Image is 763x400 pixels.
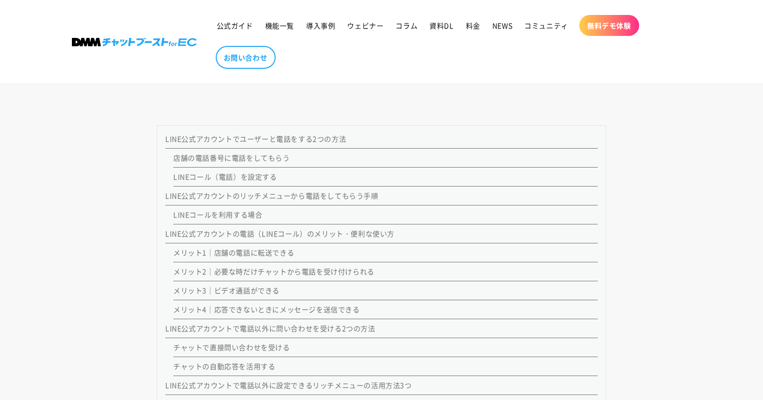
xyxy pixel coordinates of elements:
a: LINE公式アカウントのリッチメニューから電話をしてもらう手順 [165,191,379,200]
a: メリット1｜店舗の電話に転送できる [173,247,294,257]
img: 株式会社DMM Boost [72,38,197,46]
a: 機能一覧 [259,15,300,36]
span: 公式ガイド [217,21,253,30]
a: メリット4｜応答できないときにメッセージを送信できる [173,304,360,314]
span: お問い合わせ [224,53,268,62]
a: LINE公式アカウントで電話以外に設定できるリッチメニューの活用方法3つ [165,380,412,390]
a: コミュニティ [518,15,574,36]
span: 機能一覧 [265,21,294,30]
span: 料金 [466,21,480,30]
a: チャットの自動応答を活用する [173,361,275,371]
a: ウェビナー [341,15,389,36]
span: 資料DL [429,21,453,30]
a: メリット3｜ビデオ通話ができる [173,285,280,295]
a: LINEコールを利用する場合 [173,209,262,219]
span: NEWS [492,21,512,30]
a: LINEコール（電話）を設定する [173,172,277,182]
a: メリット2｜必要な時だけチャットから電話を受け付けられる [173,266,375,276]
a: チャットで直接問い合わせを受ける [173,342,290,352]
span: 無料デモ体験 [587,21,631,30]
a: 資料DL [423,15,459,36]
a: コラム [389,15,423,36]
span: コラム [395,21,417,30]
a: 料金 [460,15,486,36]
a: LINE公式アカウントの電話（LINEコール）のメリット・便利な使い方 [165,228,394,238]
a: 導入事例 [300,15,341,36]
a: NEWS [486,15,518,36]
span: コミュニティ [524,21,568,30]
a: 無料デモ体験 [579,15,639,36]
a: LINE公式アカウントで電話以外に問い合わせを受ける2つの方法 [165,323,376,333]
a: お問い合わせ [216,46,276,69]
a: 店舗の電話番号に電話をしてもらう [173,153,290,163]
a: 公式ガイド [211,15,259,36]
span: ウェビナー [347,21,383,30]
span: 導入事例 [306,21,335,30]
a: LINE公式アカウントでユーザーと電話をする2つの方法 [165,134,346,144]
